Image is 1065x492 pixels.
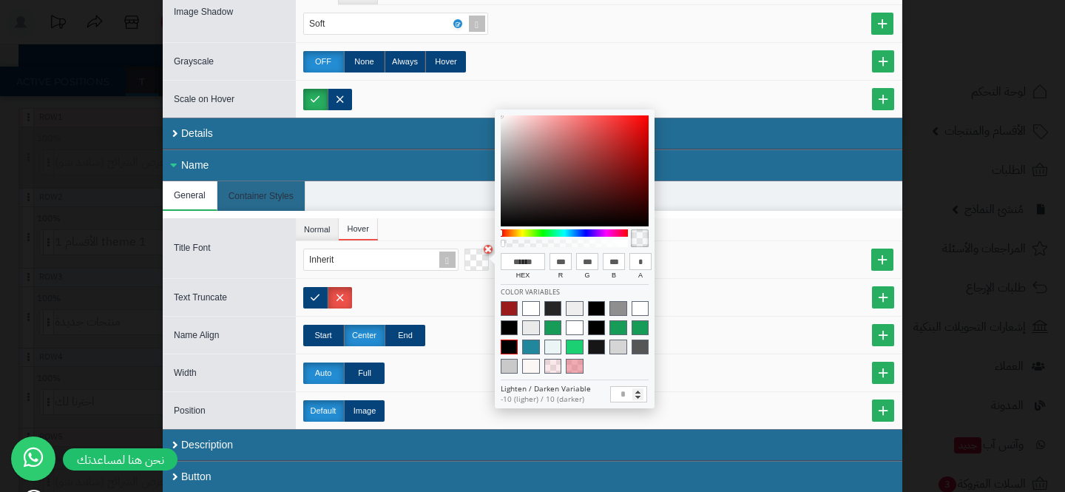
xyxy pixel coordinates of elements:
[163,429,902,461] div: Description
[576,270,598,284] span: g
[163,118,902,149] div: Details
[339,218,377,240] li: Hover
[344,363,385,384] label: Full
[174,243,211,253] span: Title Font
[174,94,234,104] span: Scale on Hover
[550,270,572,284] span: r
[344,51,385,73] label: None
[174,405,206,416] span: Position
[385,325,425,346] label: End
[303,51,344,73] label: OFF
[174,330,219,340] span: Name Align
[303,400,344,422] label: Default
[344,400,385,422] label: Image
[629,270,652,284] span: a
[309,13,339,34] div: Soft
[163,149,902,181] div: Name
[344,325,385,346] label: Center
[174,292,227,303] span: Text Truncate
[309,249,348,270] div: Inherit
[603,270,625,284] span: b
[174,7,233,17] span: Image Shadow
[385,51,425,73] label: Always
[217,181,305,211] li: Container Styles
[296,218,339,240] li: Normal
[425,51,466,73] label: Hover
[174,56,214,67] span: Grayscale
[163,181,217,211] li: General
[174,368,197,378] span: Width
[303,363,344,384] label: Auto
[501,270,545,284] span: hex
[303,325,344,346] label: Start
